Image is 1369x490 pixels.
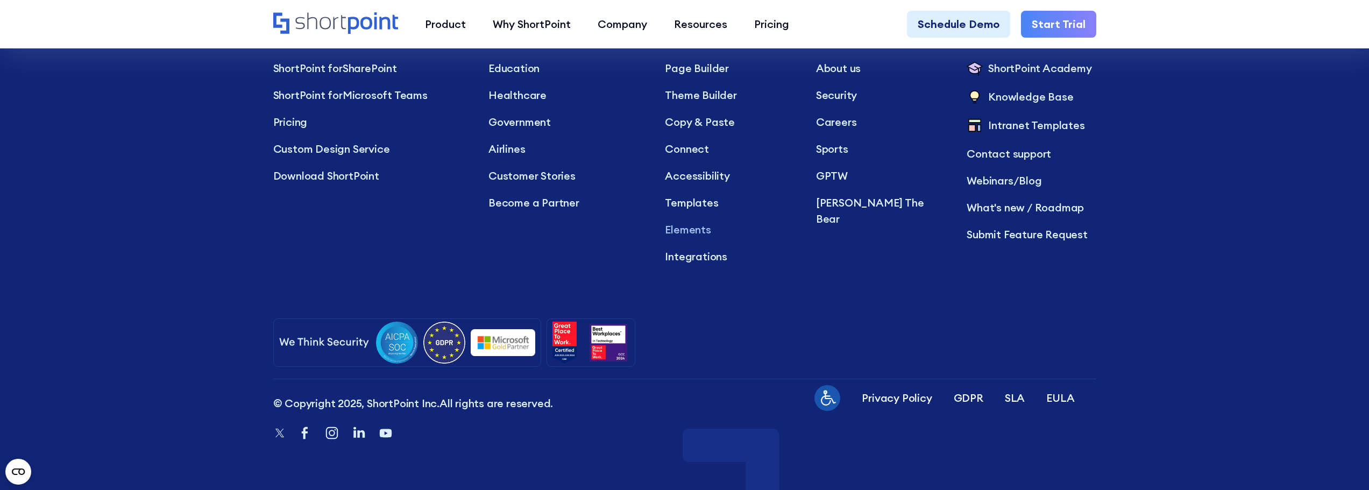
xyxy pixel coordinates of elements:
[273,61,343,75] span: ShortPoint for
[273,60,467,76] p: SharePoint
[816,195,945,227] a: [PERSON_NAME] The Bear
[273,427,286,441] a: Twitter
[425,16,466,32] div: Product
[665,222,794,238] a: Elements
[584,11,661,38] a: Company
[816,87,945,103] a: Security
[488,114,643,130] a: Government
[816,168,945,184] a: GPTW
[378,425,394,443] a: Youtube
[674,16,727,32] div: Resources
[297,425,313,443] a: Facebook
[488,168,643,184] a: Customer Stories
[1315,438,1369,490] iframe: Chat Widget
[273,87,467,103] a: ShortPoint forMicrosoft Teams
[273,88,343,102] span: ShortPoint for
[967,173,1096,189] p: /
[488,141,643,157] a: Airlines
[967,60,1096,78] a: ShortPoint Academy
[988,117,1084,135] p: Intranet Templates
[1005,390,1025,406] a: SLA
[273,141,467,157] a: Custom Design Service
[816,114,945,130] a: Careers
[493,16,571,32] div: Why ShortPoint
[967,174,1013,187] a: Webinars
[988,89,1073,106] p: Knowledge Base
[665,87,794,103] a: Theme Builder
[273,114,467,130] a: Pricing
[5,459,31,485] button: Open CMP widget
[665,248,794,265] a: Integrations
[412,11,479,38] a: Product
[273,12,399,35] a: Home
[754,16,789,32] div: Pricing
[967,117,1096,135] a: Intranet Templates
[907,11,1010,38] a: Schedule Demo
[273,395,554,411] p: All rights are reserved.
[665,141,794,157] a: Connect
[665,60,794,76] a: Page Builder
[967,146,1096,162] a: Contact support
[598,16,647,32] div: Company
[862,390,932,406] a: Privacy Policy
[816,60,945,76] a: About us
[1021,11,1096,38] a: Start Trial
[273,396,439,410] span: © Copyright 2025, ShortPoint Inc.
[967,226,1096,243] a: Submit Feature Request
[488,87,643,103] a: Healthcare
[741,11,803,38] a: Pricing
[488,60,643,76] a: Education
[479,11,584,38] a: Why ShortPoint
[967,200,1096,216] a: What's new / Roadmap
[488,195,643,211] a: Become a Partner
[665,168,794,184] a: Accessibility
[665,114,794,130] a: Copy & Paste
[273,87,467,103] p: Microsoft Teams
[816,141,945,157] a: Sports
[273,168,467,184] a: Download ShortPoint
[273,60,467,76] a: ShortPoint forSharePoint
[661,11,741,38] a: Resources
[1046,390,1074,406] a: EULA
[988,60,1091,78] p: ShortPoint Academy
[1019,174,1041,187] a: Blog
[665,195,794,211] a: Templates
[324,425,340,443] a: Instagram
[967,89,1096,106] a: Knowledge Base
[351,425,367,443] a: Linkedin
[954,390,983,406] a: GDPR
